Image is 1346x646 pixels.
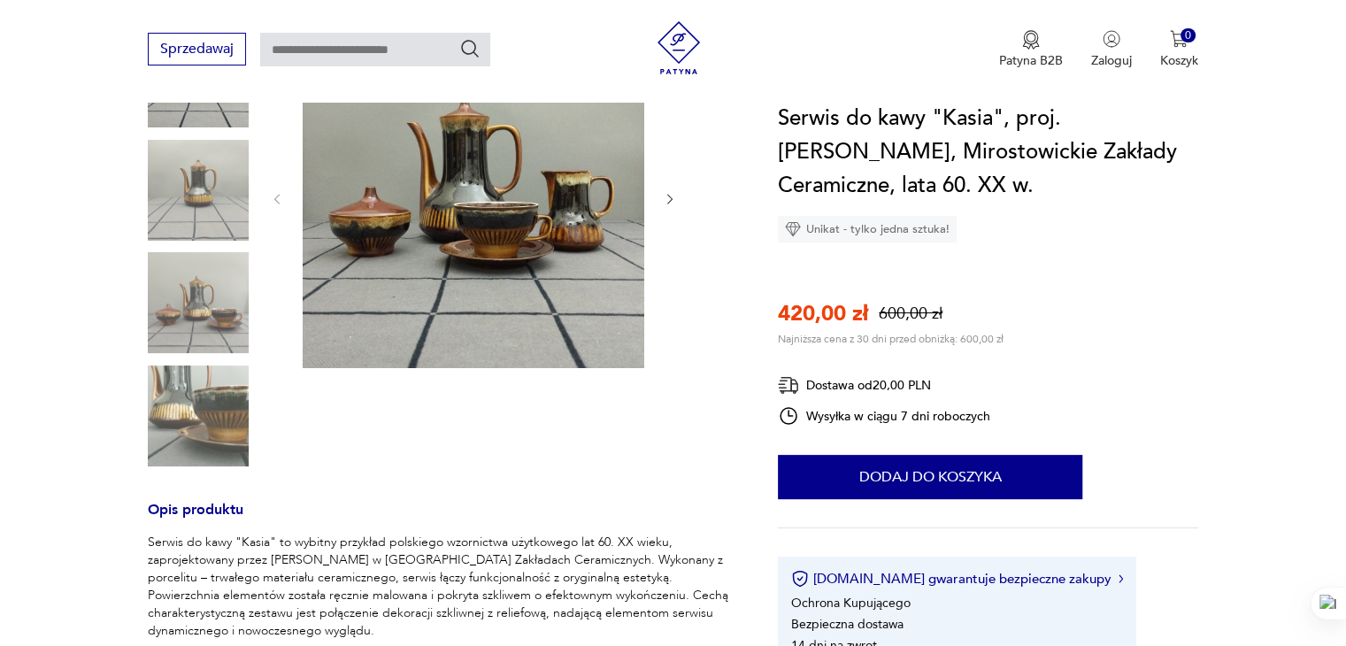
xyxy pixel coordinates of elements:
div: 0 [1181,28,1196,43]
div: Dostawa od 20,00 PLN [778,374,990,396]
img: Ikona koszyka [1170,30,1188,48]
p: Zaloguj [1091,52,1132,69]
img: Ikona certyfikatu [791,570,809,588]
li: Ochrona Kupującego [791,595,911,611]
img: Zdjęcie produktu Serwis do kawy "Kasia", proj. Adam Sadulski, Mirostowickie Zakłady Ceramiczne, l... [148,140,249,241]
img: Ikona strzałki w prawo [1119,574,1124,583]
p: Serwis do kawy "Kasia" to wybitny przykład polskiego wzornictwa użytkowego lat 60. XX wieku, zapr... [148,534,735,640]
div: Wysyłka w ciągu 7 dni roboczych [778,405,990,427]
button: Dodaj do koszyka [778,455,1082,499]
button: Patyna B2B [999,30,1063,69]
h3: Opis produktu [148,504,735,534]
li: Bezpieczna dostawa [791,616,904,633]
p: Najniższa cena z 30 dni przed obniżką: 600,00 zł [778,332,1004,346]
p: 600,00 zł [879,303,942,325]
img: Zdjęcie produktu Serwis do kawy "Kasia", proj. Adam Sadulski, Mirostowickie Zakłady Ceramiczne, l... [303,27,644,368]
button: Szukaj [459,38,481,59]
img: Ikona dostawy [778,374,799,396]
h1: Serwis do kawy "Kasia", proj. [PERSON_NAME], Mirostowickie Zakłady Ceramiczne, lata 60. XX w. [778,102,1198,203]
button: Sprzedawaj [148,33,246,65]
img: Zdjęcie produktu Serwis do kawy "Kasia", proj. Adam Sadulski, Mirostowickie Zakłady Ceramiczne, l... [148,365,249,466]
button: 0Koszyk [1160,30,1198,69]
button: [DOMAIN_NAME] gwarantuje bezpieczne zakupy [791,570,1123,588]
p: 420,00 zł [778,299,868,328]
p: Koszyk [1160,52,1198,69]
img: Zdjęcie produktu Serwis do kawy "Kasia", proj. Adam Sadulski, Mirostowickie Zakłady Ceramiczne, l... [148,252,249,353]
p: Patyna B2B [999,52,1063,69]
div: Unikat - tylko jedna sztuka! [778,216,957,242]
a: Sprzedawaj [148,44,246,57]
img: Ikona medalu [1022,30,1040,50]
img: Patyna - sklep z meblami i dekoracjami vintage [652,21,705,74]
img: Ikonka użytkownika [1103,30,1120,48]
a: Ikona medaluPatyna B2B [999,30,1063,69]
button: Zaloguj [1091,30,1132,69]
img: Ikona diamentu [785,221,801,237]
